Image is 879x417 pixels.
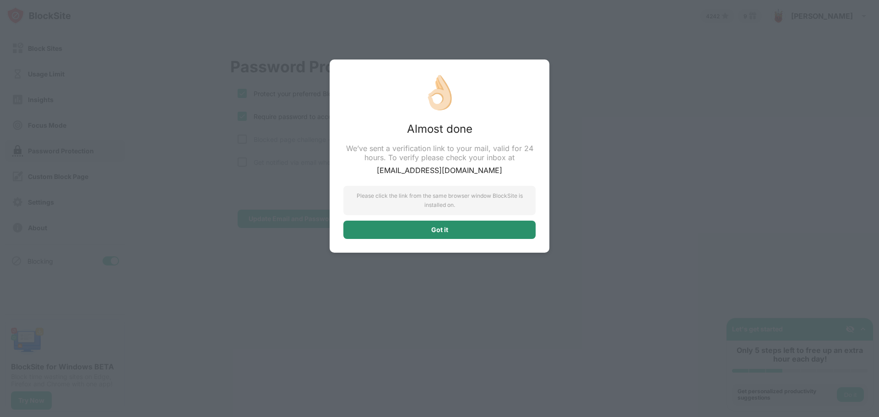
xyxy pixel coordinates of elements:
[343,73,536,122] div: 👌🏻
[343,186,536,215] div: Please click the link from the same browser window BlockSite is installed on.
[431,226,448,233] div: Got it
[343,162,536,186] div: [EMAIL_ADDRESS][DOMAIN_NAME]
[343,122,536,136] div: Almost done
[343,136,536,162] div: We’ve sent a verification link to your mail, valid for 24 hours. To verify please check your inbo...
